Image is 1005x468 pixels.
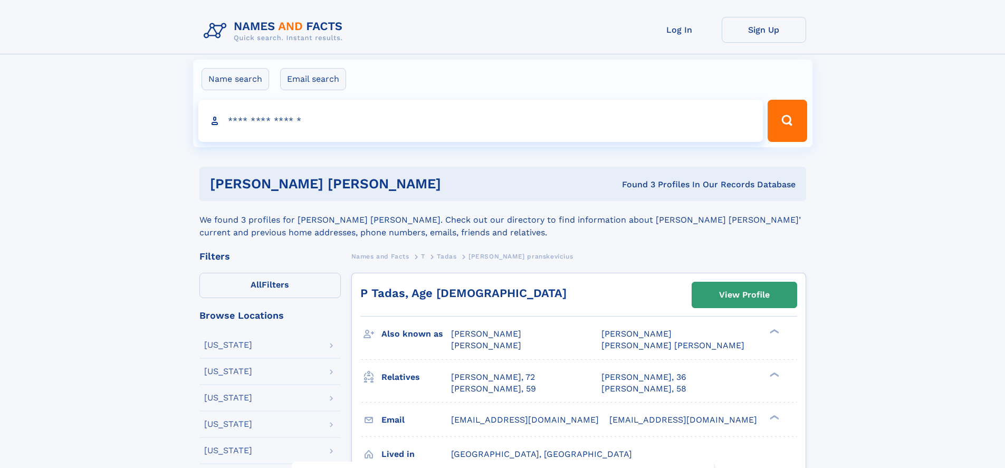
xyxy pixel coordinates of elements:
div: We found 3 profiles for [PERSON_NAME] [PERSON_NAME]. Check out our directory to find information ... [199,201,806,239]
div: View Profile [719,283,770,307]
div: [US_STATE] [204,341,252,349]
h3: Email [381,411,451,429]
h3: Also known as [381,325,451,343]
img: Logo Names and Facts [199,17,351,45]
a: Tadas [437,250,456,263]
div: [US_STATE] [204,394,252,402]
span: [PERSON_NAME] [451,329,521,339]
span: T [421,253,425,260]
label: Name search [202,68,269,90]
span: Tadas [437,253,456,260]
a: Names and Facts [351,250,409,263]
span: [PERSON_NAME] pranskevicius [468,253,573,260]
a: Log In [637,17,722,43]
label: Email search [280,68,346,90]
div: [US_STATE] [204,420,252,428]
a: P Tadas, Age [DEMOGRAPHIC_DATA] [360,286,567,300]
a: [PERSON_NAME], 72 [451,371,535,383]
div: Filters [199,252,341,261]
div: Found 3 Profiles In Our Records Database [531,179,796,190]
h1: [PERSON_NAME] [PERSON_NAME] [210,177,532,190]
span: [PERSON_NAME] [451,340,521,350]
a: View Profile [692,282,797,308]
span: [EMAIL_ADDRESS][DOMAIN_NAME] [451,415,599,425]
a: [PERSON_NAME], 58 [601,383,686,395]
div: [US_STATE] [204,367,252,376]
span: All [251,280,262,290]
h3: Lived in [381,445,451,463]
span: [PERSON_NAME] [601,329,672,339]
span: [EMAIL_ADDRESS][DOMAIN_NAME] [609,415,757,425]
div: ❯ [767,328,780,335]
div: Browse Locations [199,311,341,320]
span: [PERSON_NAME] [PERSON_NAME] [601,340,744,350]
h3: Relatives [381,368,451,386]
div: ❯ [767,414,780,421]
div: ❯ [767,371,780,378]
input: search input [198,100,763,142]
a: Sign Up [722,17,806,43]
label: Filters [199,273,341,298]
span: [GEOGRAPHIC_DATA], [GEOGRAPHIC_DATA] [451,449,632,459]
a: [PERSON_NAME], 36 [601,371,686,383]
div: [US_STATE] [204,446,252,455]
a: T [421,250,425,263]
button: Search Button [768,100,807,142]
a: [PERSON_NAME], 59 [451,383,536,395]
